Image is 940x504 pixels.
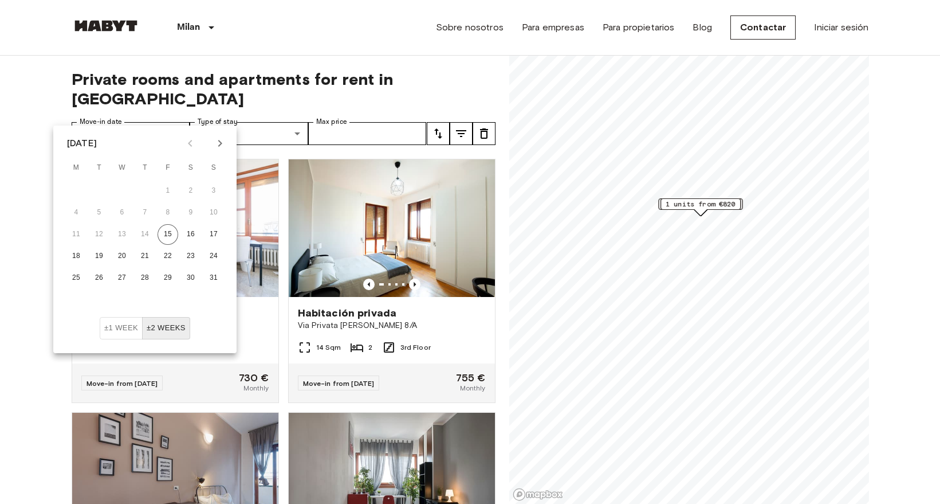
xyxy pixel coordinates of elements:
[298,306,397,320] span: Habitación privada
[658,198,742,216] div: Map marker
[456,373,486,383] span: 755 €
[112,157,132,179] span: Wednesday
[86,379,158,388] span: Move-in from [DATE]
[513,488,563,501] a: Mapbox logo
[660,198,741,216] div: Map marker
[666,199,736,209] span: 1 units from €820
[158,224,178,245] button: 15
[303,379,375,388] span: Move-in from [DATE]
[89,268,109,288] button: 26
[158,268,178,288] button: 29
[693,21,712,34] a: Blog
[72,20,140,32] img: Habyt
[135,246,155,267] button: 21
[67,136,97,150] div: [DATE]
[243,383,269,393] span: Monthly
[89,157,109,179] span: Tuesday
[158,157,178,179] span: Friday
[66,246,86,267] button: 18
[316,117,347,127] label: Max price
[135,157,155,179] span: Thursday
[316,342,341,353] span: 14 Sqm
[368,342,372,353] span: 2
[180,268,201,288] button: 30
[66,268,86,288] button: 25
[112,246,132,267] button: 20
[66,157,86,179] span: Monday
[158,246,178,267] button: 22
[409,279,420,290] button: Previous image
[450,122,473,145] button: tune
[100,317,143,339] button: ±1 week
[210,134,230,153] button: Next month
[203,246,224,267] button: 24
[400,342,431,353] span: 3rd Floor
[203,224,224,245] button: 17
[177,21,200,34] p: Milan
[436,21,504,34] a: Sobre nosotros
[180,157,201,179] span: Saturday
[522,21,584,34] a: Para empresas
[100,317,190,339] div: Move In Flexibility
[363,279,375,290] button: Previous image
[603,21,675,34] a: Para propietarios
[730,15,796,40] a: Contactar
[288,159,495,403] a: Marketing picture of unit IT-14-055-010-002HPrevious imagePrevious imageHabitación privadaVia Pri...
[203,268,224,288] button: 31
[198,117,238,127] label: Type of stay
[80,117,122,127] label: Move-in date
[289,159,495,297] img: Marketing picture of unit IT-14-055-010-002H
[142,317,190,339] button: ±2 weeks
[180,246,201,267] button: 23
[180,224,201,245] button: 16
[239,373,269,383] span: 730 €
[460,383,485,393] span: Monthly
[203,157,224,179] span: Sunday
[814,21,868,34] a: Iniciar sesión
[298,320,486,331] span: Via Privata [PERSON_NAME] 8/A
[135,268,155,288] button: 28
[427,122,450,145] button: tune
[72,69,495,108] span: Private rooms and apartments for rent in [GEOGRAPHIC_DATA]
[473,122,495,145] button: tune
[89,246,109,267] button: 19
[112,268,132,288] button: 27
